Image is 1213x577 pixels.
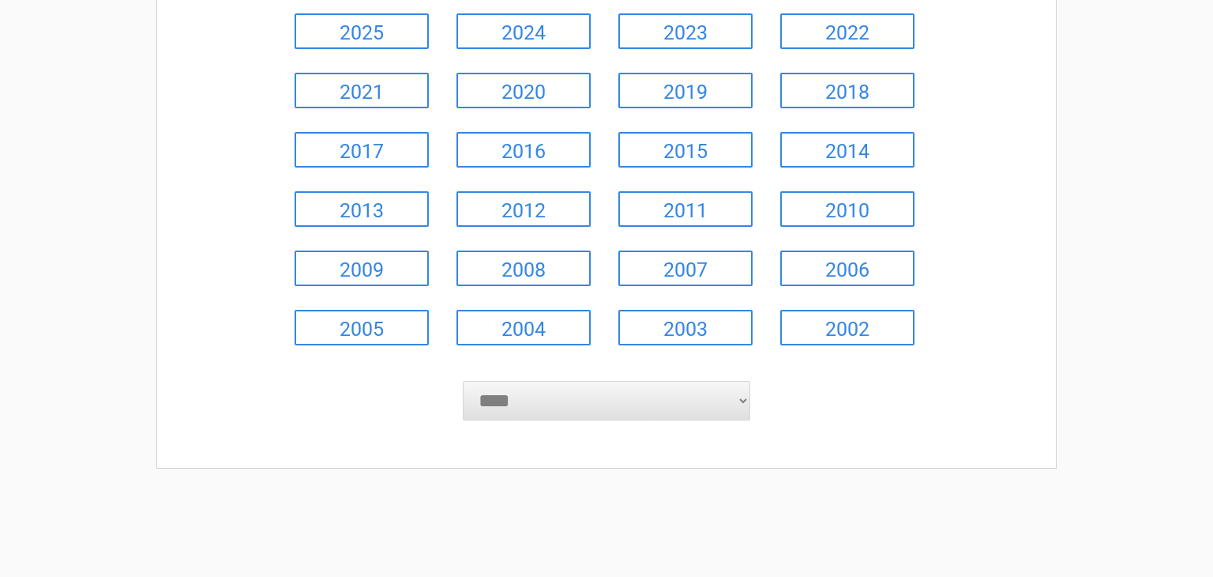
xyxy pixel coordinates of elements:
a: 2017 [295,132,429,168]
a: 2011 [618,191,753,227]
a: 2021 [295,73,429,108]
a: 2025 [295,13,429,49]
a: 2007 [618,251,753,286]
a: 2018 [780,73,914,108]
a: 2014 [780,132,914,168]
a: 2005 [295,310,429,345]
a: 2020 [456,73,591,108]
a: 2013 [295,191,429,227]
a: 2019 [618,73,753,108]
a: 2016 [456,132,591,168]
a: 2022 [780,13,914,49]
a: 2009 [295,251,429,286]
a: 2006 [780,251,914,286]
a: 2024 [456,13,591,49]
a: 2023 [618,13,753,49]
a: 2010 [780,191,914,227]
a: 2012 [456,191,591,227]
a: 2003 [618,310,753,345]
a: 2015 [618,132,753,168]
a: 2004 [456,310,591,345]
a: 2002 [780,310,914,345]
a: 2008 [456,251,591,286]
